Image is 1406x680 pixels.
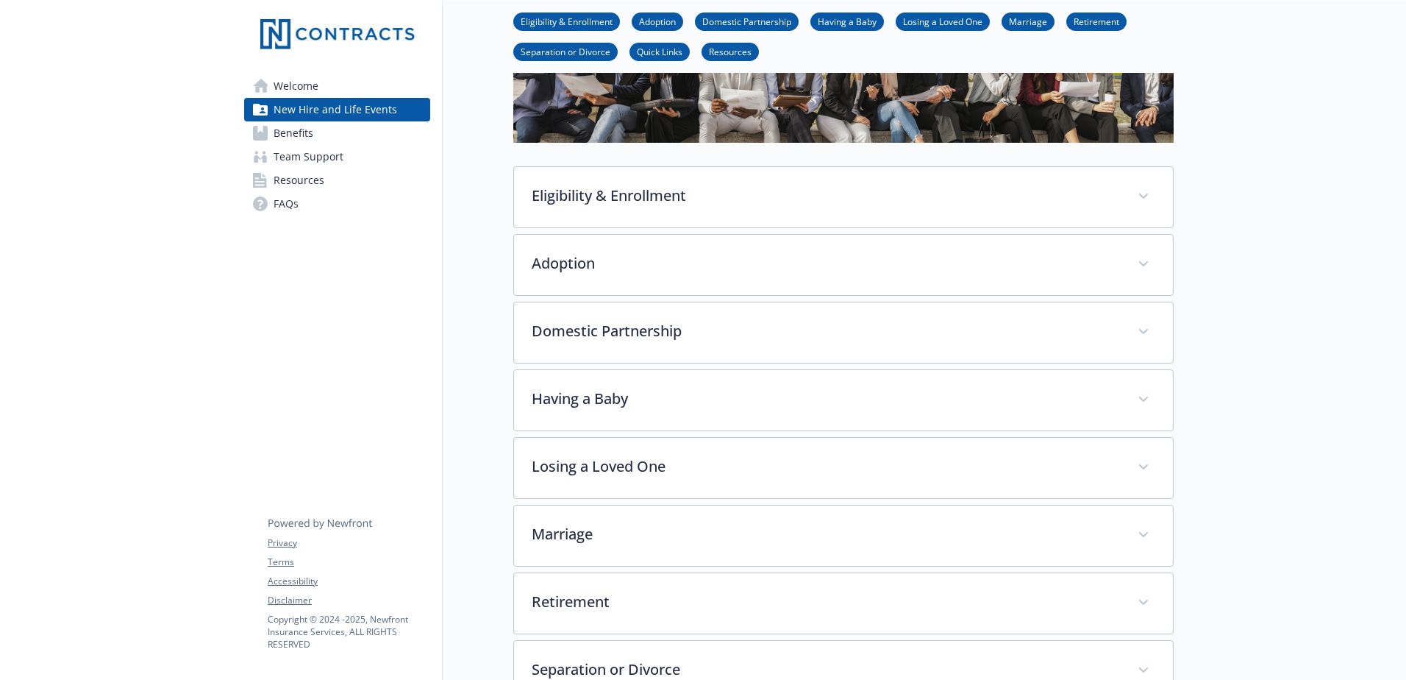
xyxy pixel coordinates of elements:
a: Domestic Partnership [695,14,799,28]
div: Adoption [514,235,1173,295]
p: Retirement [532,591,1120,613]
a: Privacy [268,536,429,550]
a: Retirement [1066,14,1127,28]
p: Domestic Partnership [532,320,1120,342]
a: Separation or Divorce [513,44,618,58]
div: Having a Baby [514,370,1173,431]
a: Resources [244,169,430,192]
p: Eligibility & Enrollment [532,185,1120,207]
a: Quick Links [629,44,690,58]
a: Welcome [244,74,430,98]
div: Retirement [514,573,1173,634]
a: Having a Baby [810,14,884,28]
div: Eligibility & Enrollment [514,167,1173,227]
p: Adoption [532,252,1120,275]
p: Marriage [532,523,1120,545]
p: Having a Baby [532,388,1120,410]
a: Benefits [244,121,430,145]
a: Marriage [1002,14,1054,28]
a: New Hire and Life Events [244,98,430,121]
a: Eligibility & Enrollment [513,14,620,28]
p: Losing a Loved One [532,456,1120,478]
a: Disclaimer [268,594,429,607]
p: Copyright © 2024 - 2025 , Newfront Insurance Services, ALL RIGHTS RESERVED [268,613,429,651]
span: Resources [274,169,324,192]
a: Losing a Loved One [896,14,990,28]
a: Resources [702,44,759,58]
a: FAQs [244,192,430,216]
span: Benefits [274,121,313,145]
img: new hire page banner [513,5,1174,143]
span: Team Support [274,145,343,169]
a: Terms [268,556,429,569]
span: FAQs [274,192,299,216]
a: Accessibility [268,575,429,588]
a: Team Support [244,145,430,169]
div: Marriage [514,506,1173,566]
div: Losing a Loved One [514,438,1173,498]
a: Adoption [632,14,683,28]
span: Welcome [274,74,318,98]
span: New Hire and Life Events [274,98,397,121]
div: Domestic Partnership [514,302,1173,363]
